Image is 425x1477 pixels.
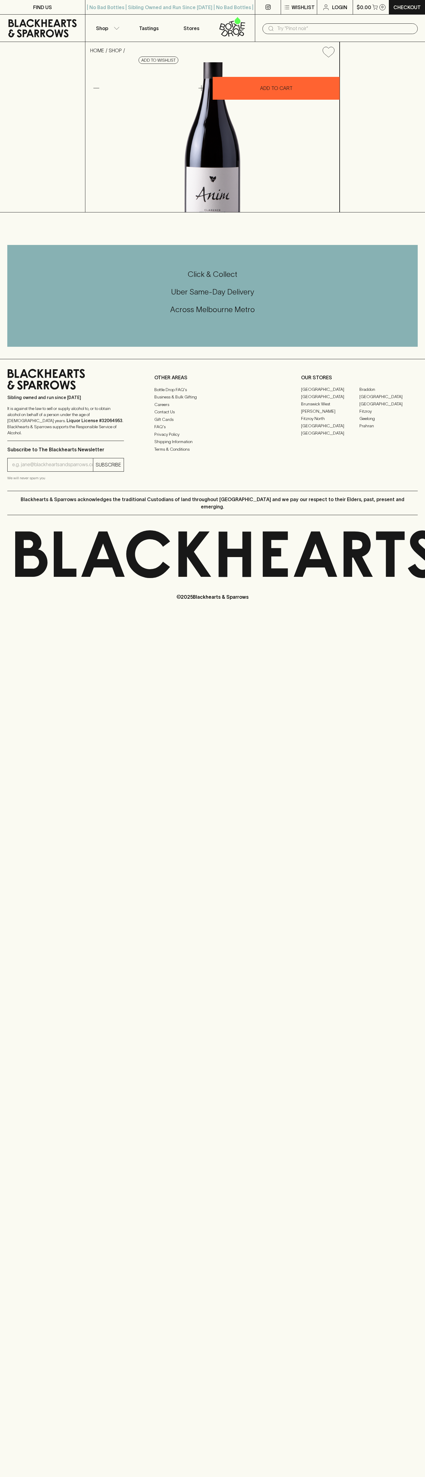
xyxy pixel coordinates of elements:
[359,408,418,415] a: Fitzroy
[154,416,271,423] a: Gift Cards
[393,4,421,11] p: Checkout
[154,438,271,446] a: Shipping Information
[170,15,213,42] a: Stores
[301,386,359,393] a: [GEOGRAPHIC_DATA]
[301,401,359,408] a: Brunswick West
[7,405,124,436] p: It is against the law to sell or supply alcohol to, or to obtain alcohol on behalf of a person un...
[90,48,104,53] a: HOME
[359,393,418,401] a: [GEOGRAPHIC_DATA]
[12,496,413,510] p: Blackhearts & Sparrows acknowledges the traditional Custodians of land throughout [GEOGRAPHIC_DAT...
[154,401,271,408] a: Careers
[359,401,418,408] a: [GEOGRAPHIC_DATA]
[7,446,124,453] p: Subscribe to The Blackhearts Newsletter
[154,386,271,393] a: Bottle Drop FAQ's
[183,25,199,32] p: Stores
[85,15,128,42] button: Shop
[33,4,52,11] p: FIND US
[154,394,271,401] a: Business & Bulk Gifting
[93,458,124,471] button: SUBSCRIBE
[359,386,418,393] a: Braddon
[260,84,293,92] p: ADD TO CART
[7,305,418,315] h5: Across Melbourne Metro
[154,423,271,431] a: FAQ's
[109,48,122,53] a: SHOP
[301,430,359,437] a: [GEOGRAPHIC_DATA]
[359,415,418,422] a: Geelong
[85,62,339,212] img: 37304.png
[12,460,93,470] input: e.g. jane@blackheartsandsparrows.com.au
[301,422,359,430] a: [GEOGRAPHIC_DATA]
[7,269,418,279] h5: Click & Collect
[359,422,418,430] a: Prahran
[332,4,347,11] p: Login
[7,475,124,481] p: We will never spam you
[7,287,418,297] h5: Uber Same-Day Delivery
[154,374,271,381] p: OTHER AREAS
[7,245,418,347] div: Call to action block
[96,461,121,468] p: SUBSCRIBE
[357,4,371,11] p: $0.00
[7,394,124,401] p: Sibling owned and run since [DATE]
[301,415,359,422] a: Fitzroy North
[381,5,384,9] p: 0
[67,418,122,423] strong: Liquor License #32064953
[96,25,108,32] p: Shop
[277,24,413,33] input: Try "Pinot noir"
[301,393,359,401] a: [GEOGRAPHIC_DATA]
[154,446,271,453] a: Terms & Conditions
[301,408,359,415] a: [PERSON_NAME]
[213,77,340,100] button: ADD TO CART
[292,4,315,11] p: Wishlist
[154,408,271,416] a: Contact Us
[301,374,418,381] p: OUR STORES
[320,44,337,60] button: Add to wishlist
[139,25,159,32] p: Tastings
[128,15,170,42] a: Tastings
[154,431,271,438] a: Privacy Policy
[139,57,178,64] button: Add to wishlist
